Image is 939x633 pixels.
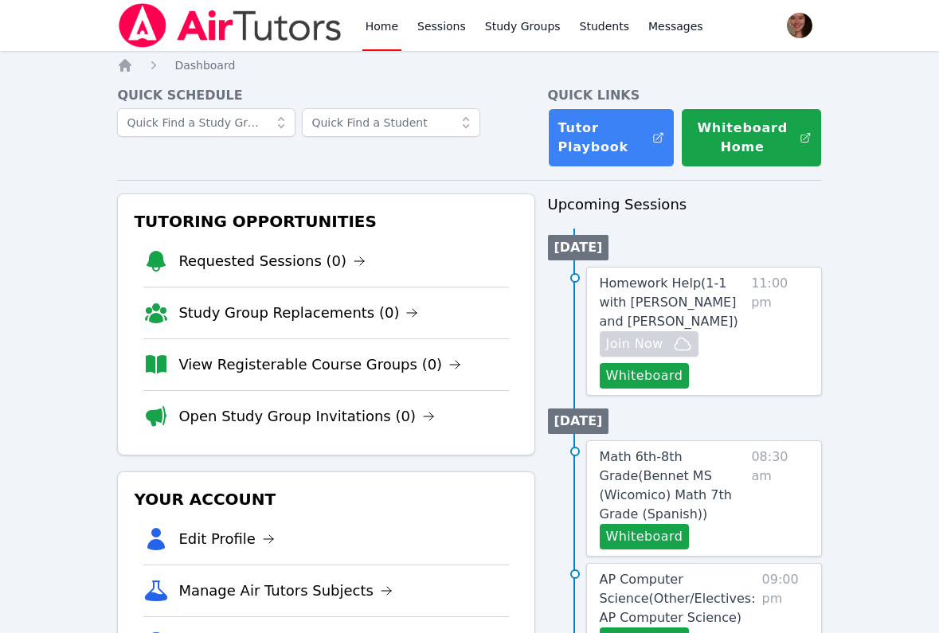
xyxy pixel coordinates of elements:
[600,447,745,524] a: Math 6th-8th Grade(Bennet MS (Wicomico) Math 7th Grade (Spanish))
[681,108,821,167] button: Whiteboard Home
[600,331,698,357] button: Join Now
[548,193,822,216] h3: Upcoming Sessions
[178,580,393,602] a: Manage Air Tutors Subjects
[178,250,366,272] a: Requested Sessions (0)
[600,570,756,627] a: AP Computer Science(Other/Electives: AP Computer Science)
[302,108,480,137] input: Quick Find a Student
[548,108,675,167] a: Tutor Playbook
[178,528,275,550] a: Edit Profile
[600,363,690,389] button: Whiteboard
[600,274,745,331] a: Homework Help(1-1 with [PERSON_NAME] and [PERSON_NAME])
[117,57,821,73] nav: Breadcrumb
[178,405,435,428] a: Open Study Group Invitations (0)
[131,207,521,236] h3: Tutoring Opportunities
[174,59,235,72] span: Dashboard
[178,354,461,376] a: View Registerable Course Groups (0)
[600,524,690,549] button: Whiteboard
[131,485,521,514] h3: Your Account
[117,86,534,105] h4: Quick Schedule
[606,334,663,354] span: Join Now
[648,18,703,34] span: Messages
[600,275,738,329] span: Homework Help ( 1-1 with [PERSON_NAME] and [PERSON_NAME] )
[548,86,822,105] h4: Quick Links
[548,408,609,434] li: [DATE]
[178,302,418,324] a: Study Group Replacements (0)
[751,274,808,389] span: 11:00 pm
[600,572,756,625] span: AP Computer Science ( Other/Electives: AP Computer Science )
[174,57,235,73] a: Dashboard
[751,447,808,549] span: 08:30 am
[548,235,609,260] li: [DATE]
[600,449,732,522] span: Math 6th-8th Grade ( Bennet MS (Wicomico) Math 7th Grade (Spanish) )
[117,108,295,137] input: Quick Find a Study Group
[117,3,342,48] img: Air Tutors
